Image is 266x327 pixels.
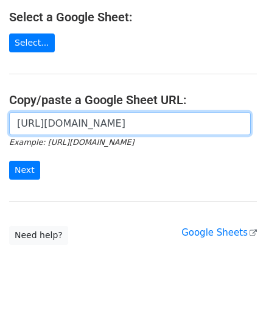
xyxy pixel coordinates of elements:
iframe: Chat Widget [205,269,266,327]
h4: Select a Google Sheet: [9,10,257,24]
a: Need help? [9,226,68,245]
a: Select... [9,33,55,52]
input: Next [9,161,40,180]
input: Paste your Google Sheet URL here [9,112,251,135]
a: Google Sheets [181,227,257,238]
small: Example: [URL][DOMAIN_NAME] [9,138,134,147]
h4: Copy/paste a Google Sheet URL: [9,93,257,107]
